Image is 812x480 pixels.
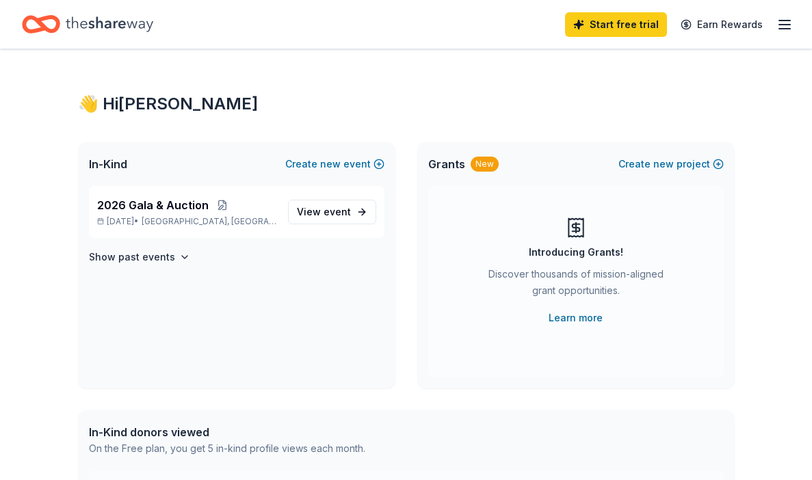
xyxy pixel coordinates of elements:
a: Earn Rewards [672,12,771,37]
div: In-Kind donors viewed [89,424,365,440]
span: event [324,206,351,217]
a: Start free trial [565,12,667,37]
div: New [471,157,499,172]
span: View [297,204,351,220]
span: Grants [428,156,465,172]
div: 👋 Hi [PERSON_NAME] [78,93,735,115]
span: In-Kind [89,156,127,172]
span: 2026 Gala & Auction [97,197,209,213]
a: Learn more [549,310,603,326]
span: new [320,156,341,172]
div: Discover thousands of mission-aligned grant opportunities. [483,266,669,304]
h4: Show past events [89,249,175,265]
span: new [653,156,674,172]
button: Createnewevent [285,156,384,172]
button: Createnewproject [618,156,724,172]
a: View event [288,200,376,224]
a: Home [22,8,153,40]
div: Introducing Grants! [529,244,623,261]
button: Show past events [89,249,190,265]
span: [GEOGRAPHIC_DATA], [GEOGRAPHIC_DATA] [142,216,276,227]
p: [DATE] • [97,216,277,227]
div: On the Free plan, you get 5 in-kind profile views each month. [89,440,365,457]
